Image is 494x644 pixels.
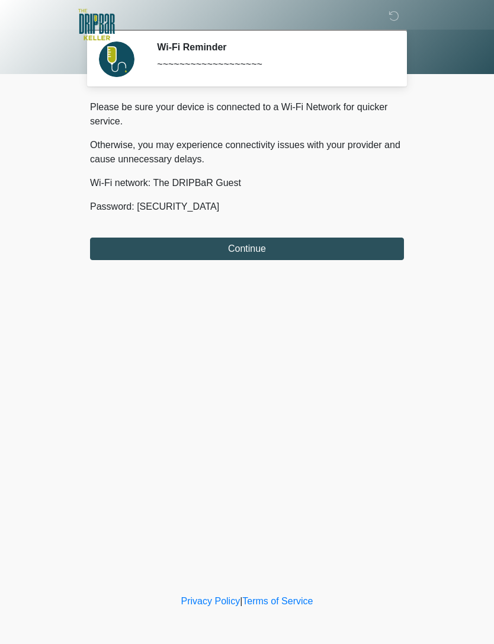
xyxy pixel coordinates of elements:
[78,9,115,40] img: The DRIPBaR - Keller Logo
[242,596,313,606] a: Terms of Service
[181,596,240,606] a: Privacy Policy
[240,596,242,606] a: |
[90,200,404,214] p: Password: [SECURITY_DATA]
[99,41,134,77] img: Agent Avatar
[157,57,386,72] div: ~~~~~~~~~~~~~~~~~~~
[90,138,404,166] p: Otherwise, you may experience connectivity issues with your provider and cause unnecessary delays.
[90,238,404,260] button: Continue
[90,100,404,129] p: Please be sure your device is connected to a Wi-Fi Network for quicker service.
[90,176,404,190] p: Wi-Fi network: The DRIPBaR Guest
